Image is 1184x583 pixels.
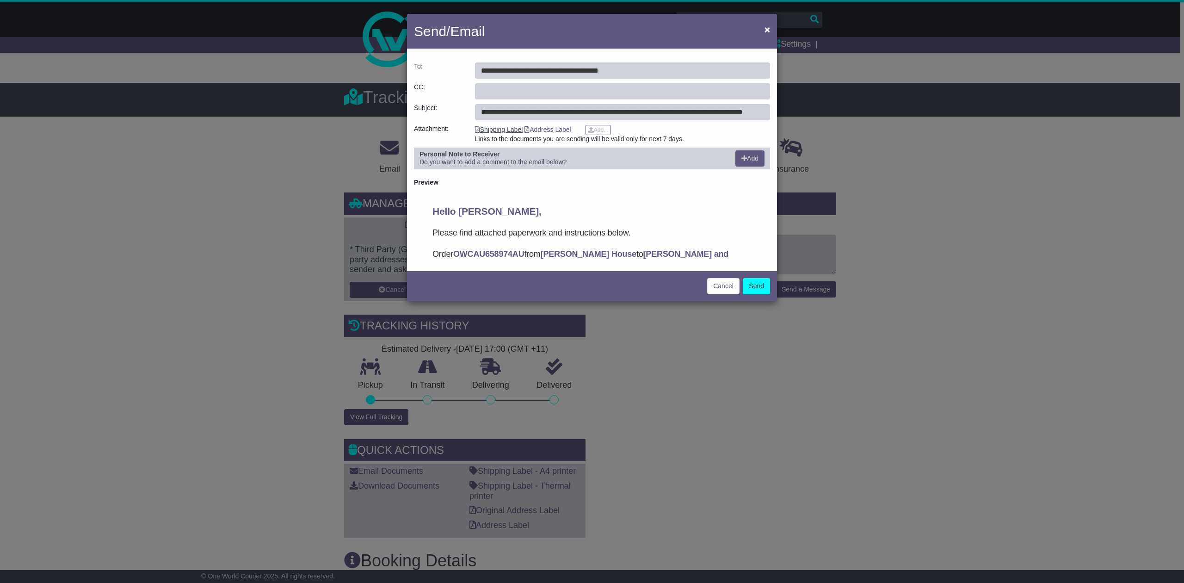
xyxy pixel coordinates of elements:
[524,126,571,133] a: Address Label
[743,278,770,294] button: Send
[409,125,470,143] div: Attachment:
[409,83,470,99] div: CC:
[414,179,770,186] div: Preview
[127,58,222,68] strong: [PERSON_NAME] House
[414,21,485,42] h4: Send/Email
[760,20,775,39] button: Close
[735,150,765,167] button: Add
[39,58,110,68] strong: OWCAU658974AU
[18,15,128,25] span: Hello [PERSON_NAME],
[409,62,470,79] div: To:
[415,150,731,167] div: Do you want to add a comment to the email below?
[419,150,726,158] div: Personal Note to Receiver
[765,24,770,35] span: ×
[475,126,523,133] a: Shipping Label
[409,104,470,120] div: Subject:
[18,56,338,95] p: Order from to . In this email you’ll find important information about your order, and what you ne...
[475,135,770,143] div: Links to the documents you are sending will be valid only for next 7 days.
[18,35,338,48] p: Please find attached paperwork and instructions below.
[707,278,740,294] button: Cancel
[586,125,611,135] a: Add...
